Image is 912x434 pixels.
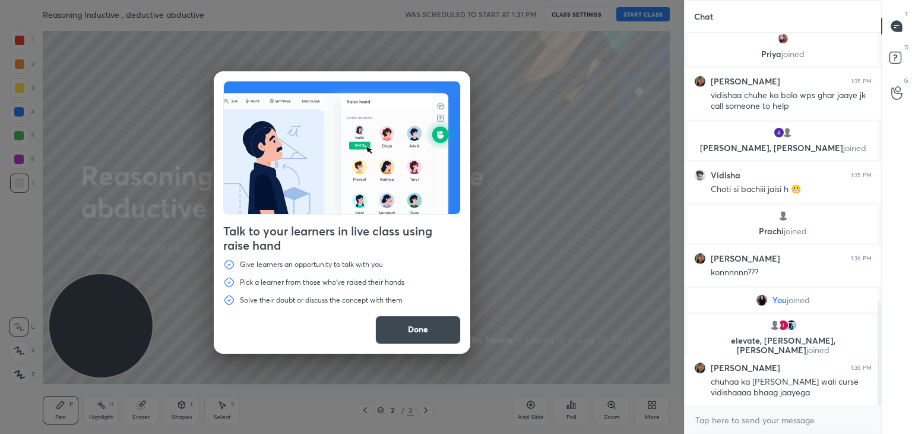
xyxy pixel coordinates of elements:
span: joined [781,48,805,59]
span: You [772,295,787,305]
p: D [904,43,908,52]
img: preRahAdop.42c3ea74.svg [224,81,460,214]
h6: [PERSON_NAME] [711,253,780,264]
img: c8233c1ed7b44dd88afc5658d0e68bbe.jpg [694,253,706,265]
img: default.png [769,319,781,331]
p: T [905,10,908,18]
span: joined [806,344,829,356]
img: default.png [777,210,789,222]
h4: Talk to your learners in live class using raise hand [223,224,461,253]
img: 3 [773,127,785,139]
p: Priya [695,49,871,59]
p: [PERSON_NAME], [PERSON_NAME] [695,143,871,153]
span: joined [787,295,810,305]
span: joined [843,142,866,153]
img: 3 [786,319,797,331]
div: 1:36 PM [851,255,872,262]
img: bfb34a3273ac45a4b044636739da6098.jpg [694,169,706,181]
div: konnnnnn??? [711,267,872,279]
div: 1:35 PM [851,78,872,85]
p: Solve their doubt or discuss the concept with them [240,295,403,305]
p: G [904,76,908,85]
p: Pick a learner from those who've raised their hands [240,278,404,287]
div: 1:36 PM [851,364,872,372]
p: Prachi [695,227,871,236]
h6: [PERSON_NAME] [711,76,780,87]
div: 1:35 PM [851,172,872,179]
img: 4fdd0ca1688442a6a20a48bda4549994.jpg [777,33,789,45]
img: default.png [781,127,793,139]
div: grid [685,33,881,406]
h6: Vidisha [711,170,740,181]
h6: [PERSON_NAME] [711,363,780,373]
div: chuhaa ka [PERSON_NAME] wali curse vidishaaaa bhaag jaayega [711,376,872,399]
div: vidishaa chuhe ko bolo wps ghar jaaye jk call someone to help [711,90,872,112]
img: c8233c1ed7b44dd88afc5658d0e68bbe.jpg [694,362,706,374]
p: Chat [685,1,723,32]
p: Give learners an opportunity to talk with you [240,260,383,269]
p: elevate, [PERSON_NAME], [PERSON_NAME] [695,336,871,355]
span: joined [784,225,807,237]
button: Done [375,316,461,344]
img: c8233c1ed7b44dd88afc5658d0e68bbe.jpg [694,76,706,87]
img: c36fed8be6f1468bba8a81ad77bbaf31.jpg [756,294,768,306]
div: Choti si bachiii jaisi h 😬 [711,184,872,196]
img: 3 [777,319,789,331]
